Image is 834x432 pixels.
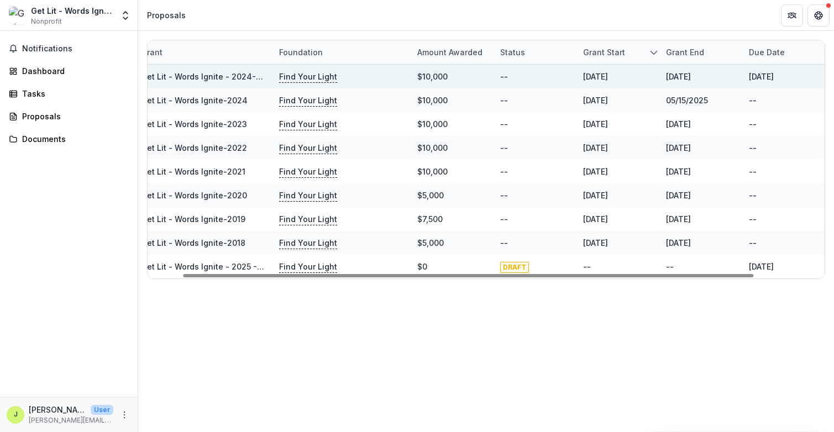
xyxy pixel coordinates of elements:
[500,237,508,249] div: --
[134,46,169,58] div: Grant
[576,46,632,58] div: Grant start
[118,4,133,27] button: Open entity switcher
[417,71,448,82] div: $10,000
[742,40,825,64] div: Due Date
[31,17,62,27] span: Nonprofit
[22,133,124,145] div: Documents
[417,213,443,225] div: $7,500
[659,40,742,64] div: Grant end
[9,7,27,24] img: Get Lit - Words Ignite
[500,166,508,177] div: --
[22,44,129,54] span: Notifications
[279,142,337,154] p: Find Your Light
[4,62,133,80] a: Dashboard
[666,261,674,272] div: --
[666,142,691,154] div: [DATE]
[22,110,124,122] div: Proposals
[749,213,757,225] div: --
[659,46,711,58] div: Grant end
[411,46,489,58] div: Amount awarded
[141,191,247,200] a: Get Lit - Words Ignite-2020
[272,40,411,64] div: Foundation
[749,237,757,249] div: --
[279,94,337,107] p: Find Your Light
[147,9,186,21] div: Proposals
[666,189,691,201] div: [DATE]
[417,118,448,130] div: $10,000
[91,405,113,415] p: User
[279,71,337,83] p: Find Your Light
[666,237,691,249] div: [DATE]
[749,142,757,154] div: --
[417,237,444,249] div: $5,000
[666,166,691,177] div: [DATE]
[411,40,494,64] div: Amount awarded
[666,118,691,130] div: [DATE]
[4,107,133,125] a: Proposals
[807,4,830,27] button: Get Help
[576,40,659,64] div: Grant start
[22,65,124,77] div: Dashboard
[583,166,608,177] div: [DATE]
[143,7,190,23] nav: breadcrumb
[141,143,247,152] a: Get Lit - Words Ignite-2022
[500,142,508,154] div: --
[749,71,774,82] div: [DATE]
[279,118,337,130] p: Find Your Light
[500,118,508,130] div: --
[134,40,272,64] div: Grant
[749,118,757,130] div: --
[141,214,245,224] a: Get Lit - Words Ignite-2019
[500,71,508,82] div: --
[272,46,329,58] div: Foundation
[4,130,133,148] a: Documents
[118,408,131,422] button: More
[31,5,113,17] div: Get Lit - Words Ignite
[666,71,691,82] div: [DATE]
[749,261,774,272] div: [DATE]
[749,94,757,106] div: --
[417,261,427,272] div: $0
[417,142,448,154] div: $10,000
[583,261,591,272] div: --
[583,189,608,201] div: [DATE]
[4,40,133,57] button: Notifications
[749,166,757,177] div: --
[29,415,113,425] p: [PERSON_NAME][EMAIL_ADDRESS][DOMAIN_NAME]
[4,85,133,103] a: Tasks
[494,40,576,64] div: Status
[649,48,658,57] svg: sorted descending
[417,166,448,177] div: $10,000
[742,46,791,58] div: Due Date
[417,189,444,201] div: $5,000
[141,238,245,247] a: Get Lit - Words Ignite-2018
[583,142,608,154] div: [DATE]
[666,213,691,225] div: [DATE]
[500,262,529,273] span: DRAFT
[279,261,337,273] p: Find Your Light
[666,94,708,106] div: 05/15/2025
[141,96,248,105] a: Get Lit - Words Ignite-2024
[583,94,608,106] div: [DATE]
[417,94,448,106] div: $10,000
[279,237,337,249] p: Find Your Light
[500,94,508,106] div: --
[500,189,508,201] div: --
[279,166,337,178] p: Find Your Light
[781,4,803,27] button: Partners
[279,189,337,202] p: Find Your Light
[141,167,245,176] a: Get Lit - Words Ignite-2021
[29,404,86,415] p: [PERSON_NAME][EMAIL_ADDRESS][DOMAIN_NAME]
[141,119,247,129] a: Get Lit - Words Ignite-2023
[749,189,757,201] div: --
[583,71,608,82] div: [DATE]
[494,46,532,58] div: Status
[583,118,608,130] div: [DATE]
[279,213,337,225] p: Find Your Light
